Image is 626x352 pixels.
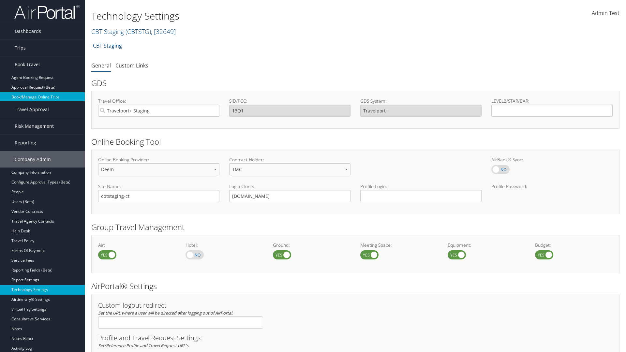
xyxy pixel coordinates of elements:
[229,183,350,190] label: Login Clone:
[91,78,615,89] h2: GDS
[91,27,176,36] a: CBT Staging
[491,98,613,104] label: LEVEL2/STAR/BAR:
[229,156,350,163] label: Contract Holder:
[15,151,51,168] span: Company Admin
[91,281,619,292] h2: AirPortal® Settings
[15,56,40,73] span: Book Travel
[15,101,49,118] span: Travel Approval
[98,302,263,309] h3: Custom logout redirect
[273,242,350,248] label: Ground:
[229,98,350,104] label: SID/PCC:
[491,183,613,202] label: Profile Password:
[115,62,148,69] a: Custom Links
[98,310,233,316] em: Set the URL where a user will be directed after logging out of AirPortal.
[91,222,619,233] h2: Group Travel Management
[592,3,619,23] a: Admin Test
[360,183,482,202] label: Profile Login:
[592,9,619,17] span: Admin Test
[91,136,619,147] h2: Online Booking Tool
[491,156,613,163] label: AirBank® Sync:
[360,242,438,248] label: Meeting Space:
[151,27,176,36] span: , [ 32649 ]
[98,183,219,190] label: Site Name:
[448,242,525,248] label: Equipment:
[15,23,41,39] span: Dashboards
[15,135,36,151] span: Reporting
[98,98,219,104] label: Travel Office:
[360,190,482,202] input: Profile Login:
[15,118,54,134] span: Risk Management
[98,335,613,341] h3: Profile and Travel Request Settings:
[98,242,176,248] label: Air:
[91,9,443,23] h1: Technology Settings
[91,62,111,69] a: General
[186,242,263,248] label: Hotel:
[98,343,188,348] em: Set/Reference Profile and Travel Request URL's
[15,40,26,56] span: Trips
[360,98,482,104] label: GDS System:
[93,39,122,52] a: CBT Staging
[14,4,80,20] img: airportal-logo.png
[98,156,219,163] label: Online Booking Provider:
[535,242,613,248] label: Budget:
[491,165,510,174] label: AirBank® Sync
[126,27,151,36] span: ( CBTSTG )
